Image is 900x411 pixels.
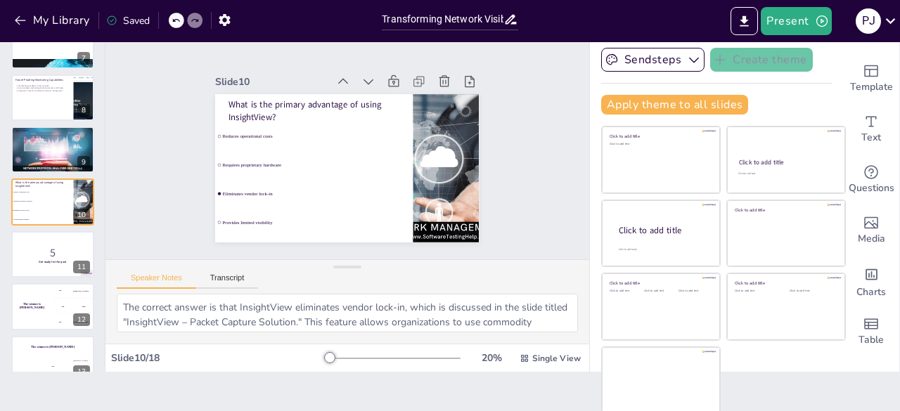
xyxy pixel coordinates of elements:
[601,48,705,72] button: Sendsteps
[11,178,94,225] div: 10
[243,65,413,141] p: What is the primary advantage of using InsightView?
[790,289,834,293] div: Click to add text
[843,205,899,256] div: Add images, graphics, shapes or video
[67,359,94,361] div: [PERSON_NAME]
[77,52,90,65] div: 7
[232,96,413,159] span: Reduces operational costs
[11,22,94,68] div: 7
[610,143,710,146] div: Click to add text
[15,137,90,140] p: Essential tool for modern IT teams.
[850,79,893,95] span: Template
[15,77,70,81] p: Future-Proofing Monitoring Capabilities
[117,294,578,332] textarea: The correct answer is that InsightView eliminates vendor lock-in, which is discussed in the slide...
[15,134,90,137] p: Combines technical sophistication with financial prudence.
[856,7,881,35] button: P j
[53,315,94,330] div: 300
[223,123,404,186] span: Requires proprietary hardware
[739,158,832,167] div: Click to add title
[39,260,66,263] strong: Get ready for the quiz!
[15,131,90,134] p: InsightView is a strategic enabler for enterprises.
[77,156,90,169] div: 9
[13,200,72,202] span: Requires proprietary hardware
[11,283,94,330] div: 12
[475,351,508,365] div: 20 %
[13,191,72,193] span: Reduces operational costs
[859,332,884,348] span: Table
[644,289,676,293] div: Click to add text
[11,345,94,348] h4: The winner is [PERSON_NAME]
[610,133,710,139] div: Click to add title
[53,299,94,314] div: 200
[13,218,72,220] span: Provides limited visibility
[73,313,90,326] div: 12
[735,280,835,286] div: Click to add title
[67,361,94,381] div: 300
[738,172,832,176] div: Click to add text
[214,150,395,214] span: Eliminates vendor lock-in
[240,38,351,85] div: Slide 10
[15,180,70,188] p: What is the primary advantage of using InsightView?
[679,289,710,293] div: Click to add text
[735,289,779,293] div: Click to add text
[856,8,881,34] div: P j
[843,306,899,357] div: Add a table
[619,225,709,237] div: Click to add title
[111,351,326,365] div: Slide 10 / 18
[843,155,899,205] div: Get real-time input from your audience
[856,285,886,300] span: Charts
[205,178,386,241] span: Provides limited visibility
[843,104,899,155] div: Add text boxes
[610,289,641,293] div: Click to add text
[731,7,758,35] button: Export to PowerPoint
[532,353,581,364] span: Single View
[710,48,813,72] button: Create theme
[73,209,90,221] div: 10
[77,104,90,117] div: 8
[15,245,90,261] p: 5
[53,283,94,299] div: 100
[15,84,70,87] p: Flexible design adapts to future needs.
[11,231,94,278] div: 11
[39,365,67,367] div: Jaap
[619,248,707,252] div: Click to add body
[843,256,899,306] div: Add charts and graphs
[73,365,90,378] div: 13
[610,280,710,286] div: Click to add title
[11,9,96,32] button: My Library
[761,7,831,35] button: Present
[735,207,835,212] div: Click to add title
[11,74,94,121] div: 8
[15,86,70,89] p: Accommodates technological advancements and threats.
[13,209,72,211] span: Eliminates vendor lock-in
[858,231,885,247] span: Media
[861,130,881,145] span: Text
[82,306,85,308] div: Jaap
[382,9,503,30] input: Insert title
[15,129,90,133] p: Conclusion
[11,336,94,382] div: 13
[11,126,94,173] div: 9
[117,273,196,289] button: Speaker Notes
[11,303,53,310] h4: The winner is [PERSON_NAME]
[106,14,150,27] div: Saved
[39,367,67,382] div: 200
[196,273,259,289] button: Transcript
[849,181,894,196] span: Questions
[601,95,748,115] button: Apply theme to all slides
[73,261,90,273] div: 11
[843,53,899,104] div: Add ready made slides
[15,89,70,92] p: Empowers IT teams for effective network management.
